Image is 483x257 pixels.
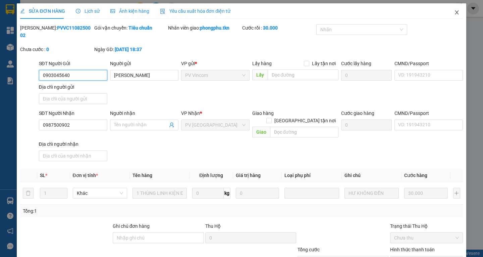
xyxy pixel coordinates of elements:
div: Trạng thái Thu Hộ [390,222,463,230]
input: 0 [236,188,279,199]
label: Hình thức thanh toán [390,247,435,252]
span: SL [40,173,45,178]
button: Close [447,3,466,22]
div: SĐT Người Nhận [39,110,107,117]
th: Loại phụ phí [282,169,341,182]
span: Lịch sử [76,8,100,14]
input: Cước lấy hàng [341,70,392,81]
div: Địa chỉ người gửi [39,83,107,91]
span: VP Nhận [181,111,200,116]
div: Nhân viên giao: [168,24,241,32]
span: Giá trị hàng [236,173,261,178]
label: Cước giao hàng [341,111,374,116]
div: Gói vận chuyển: [94,24,167,32]
label: Cước lấy hàng [341,61,371,66]
div: Tổng: 1 [23,207,187,215]
div: CMND/Passport [394,110,463,117]
span: user-add [169,122,174,128]
label: Ghi chú đơn hàng [113,223,150,229]
span: Định lượng [199,173,223,178]
span: Lấy [252,70,268,80]
button: plus [453,188,460,199]
span: Lấy tận nơi [309,60,338,67]
span: Lấy hàng [252,61,272,66]
button: delete [23,188,34,199]
span: PV Tây Ninh [185,120,246,130]
input: Dọc đường [270,127,338,137]
span: PV Vincom [185,70,246,80]
div: Ngày GD: [94,46,167,53]
input: Cước giao hàng [341,120,392,130]
span: close [454,10,460,15]
div: [PERSON_NAME]: [20,24,93,39]
b: 30.000 [263,25,278,31]
b: [DATE] 18:37 [115,47,142,52]
div: Cước rồi : [242,24,315,32]
span: kg [224,188,230,199]
span: Yêu cầu xuất hóa đơn điện tử [160,8,231,14]
input: Địa chỉ của người gửi [39,93,107,104]
span: Thu Hộ [205,223,221,229]
span: Chưa thu [394,233,459,243]
div: SĐT Người Gửi [39,60,107,67]
span: SỬA ĐƠN HÀNG [20,8,65,14]
input: VD: Bàn, Ghế [132,188,187,199]
input: Dọc đường [268,70,338,80]
img: icon [160,9,165,14]
span: Giao [252,127,270,137]
div: Người gửi [110,60,178,67]
div: Chưa cước : [20,46,93,53]
span: [GEOGRAPHIC_DATA] tận nơi [272,117,338,124]
b: phongphu.tkn [200,25,229,31]
input: 0 [404,188,448,199]
input: Ghi Chú [344,188,399,199]
span: Ảnh kiện hàng [110,8,149,14]
b: Tiêu chuẩn [128,25,152,31]
span: edit [20,9,25,13]
input: Địa chỉ của người nhận [39,151,107,161]
span: picture [110,9,115,13]
span: Khác [77,188,123,198]
div: Người nhận [110,110,178,117]
input: Ghi chú đơn hàng [113,232,204,243]
div: VP gửi [181,60,250,67]
span: Tổng cước [298,247,320,252]
span: Cước hàng [404,173,427,178]
b: 0 [46,47,49,52]
div: Địa chỉ người nhận [39,140,107,148]
span: Giao hàng [252,111,274,116]
div: CMND/Passport [394,60,463,67]
span: clock-circle [76,9,80,13]
th: Ghi chú [342,169,401,182]
span: Tên hàng [132,173,152,178]
span: Đơn vị tính [73,173,98,178]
